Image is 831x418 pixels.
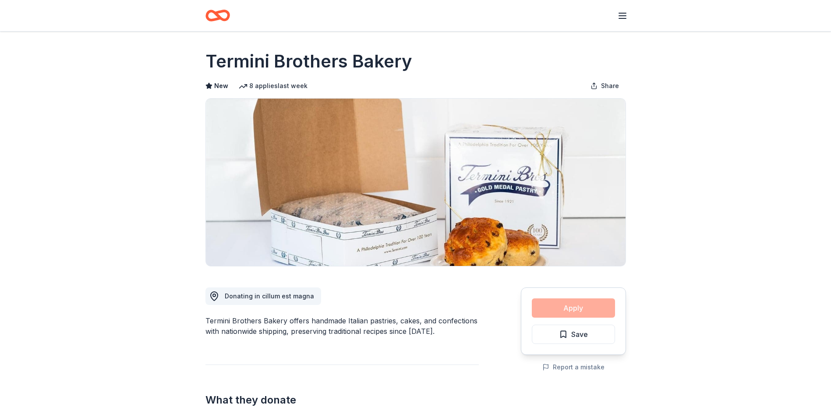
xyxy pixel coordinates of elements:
[239,81,308,91] div: 8 applies last week
[571,329,588,340] span: Save
[542,362,605,372] button: Report a mistake
[206,99,626,266] img: Image for Termini Brothers Bakery
[214,81,228,91] span: New
[205,5,230,26] a: Home
[205,393,479,407] h2: What they donate
[205,49,412,74] h1: Termini Brothers Bakery
[225,292,314,300] span: Donating in cillum est magna
[601,81,619,91] span: Share
[205,315,479,337] div: Termini Brothers Bakery offers handmade Italian pastries, cakes, and confections with nationwide ...
[583,77,626,95] button: Share
[532,325,615,344] button: Save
